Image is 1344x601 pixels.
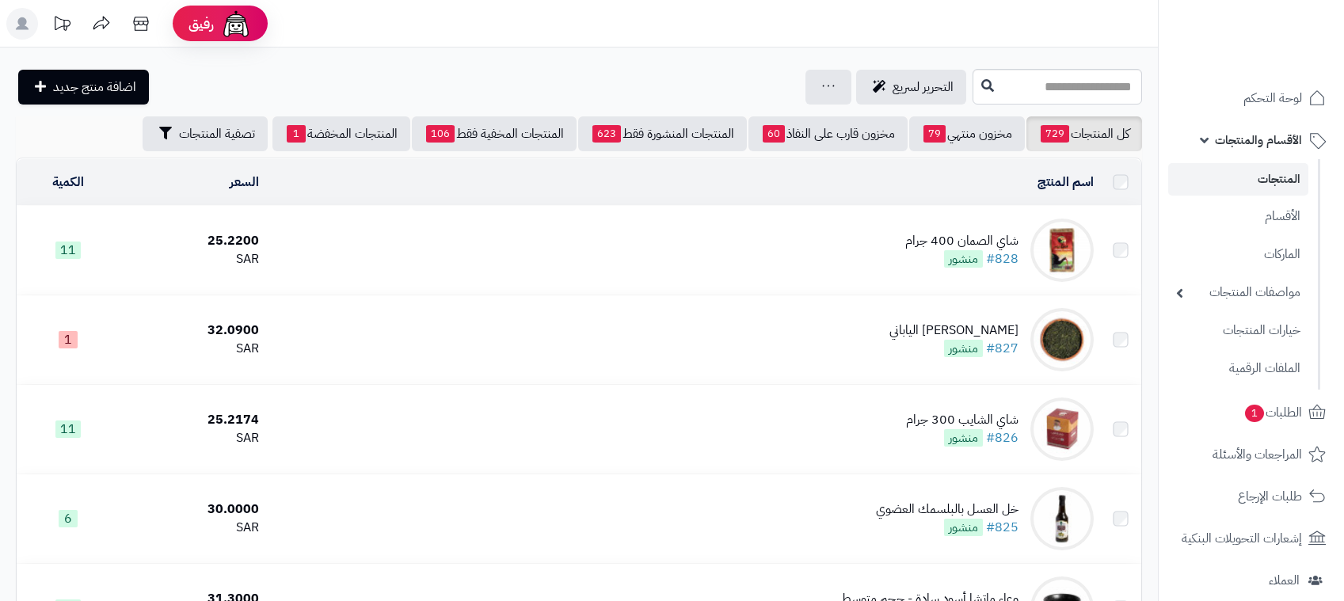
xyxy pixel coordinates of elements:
[412,116,577,151] a: المنتجات المخفية فقط106
[906,411,1018,429] div: شاي الشايب 300 جرام
[1238,485,1302,508] span: طلبات الإرجاع
[125,500,259,519] div: 30.0000
[188,14,214,33] span: رفيق
[944,340,983,357] span: منشور
[1030,308,1094,371] img: شاي جيوكورو الياباني
[1168,352,1308,386] a: الملفات الرقمية
[272,116,410,151] a: المنتجات المخفضة1
[220,8,252,40] img: ai-face.png
[986,249,1018,268] a: #828
[143,116,268,151] button: تصفية المنتجات
[426,125,455,143] span: 106
[125,232,259,250] div: 25.2200
[1168,200,1308,234] a: الأقسام
[55,420,81,438] span: 11
[986,518,1018,537] a: #825
[944,519,983,536] span: منشور
[1168,477,1334,515] a: طلبات الإرجاع
[53,78,136,97] span: اضافة منتج جديد
[1168,561,1334,599] a: العملاء
[125,250,259,268] div: SAR
[1026,116,1142,151] a: كل المنتجات729
[1168,394,1334,432] a: الطلبات1
[1168,519,1334,557] a: إشعارات التحويلات البنكية
[125,340,259,358] div: SAR
[986,428,1018,447] a: #826
[55,242,81,259] span: 11
[986,339,1018,358] a: #827
[909,116,1025,151] a: مخزون منتهي79
[905,232,1018,250] div: شاي الصمان 400 جرام
[230,173,259,192] a: السعر
[1168,314,1308,348] a: خيارات المنتجات
[856,70,966,105] a: التحرير لسريع
[1269,569,1300,591] span: العملاء
[1030,397,1094,461] img: شاي الشايب 300 جرام
[59,510,78,527] span: 6
[125,429,259,447] div: SAR
[1041,125,1069,143] span: 729
[944,250,983,268] span: منشور
[592,125,621,143] span: 623
[1168,238,1308,272] a: الماركات
[59,331,78,348] span: 1
[889,321,1018,340] div: [PERSON_NAME] الياباني
[1243,87,1302,109] span: لوحة التحكم
[1168,436,1334,474] a: المراجعات والأسئلة
[763,125,785,143] span: 60
[876,500,1018,519] div: خل العسل بالبلسمك العضوي
[748,116,908,151] a: مخزون قارب على النفاذ60
[1243,401,1302,424] span: الطلبات
[893,78,954,97] span: التحرير لسريع
[1168,79,1334,117] a: لوحة التحكم
[125,519,259,537] div: SAR
[287,125,306,143] span: 1
[1213,443,1302,466] span: المراجعات والأسئلة
[125,321,259,340] div: 32.0900
[923,125,946,143] span: 79
[1168,276,1308,310] a: مواصفات المنتجات
[1030,487,1094,550] img: خل العسل بالبلسمك العضوي
[179,124,255,143] span: تصفية المنتجات
[1215,129,1302,151] span: الأقسام والمنتجات
[944,429,983,447] span: منشور
[42,8,82,44] a: تحديثات المنصة
[1182,527,1302,550] span: إشعارات التحويلات البنكية
[1245,405,1264,422] span: 1
[1168,163,1308,196] a: المنتجات
[125,411,259,429] div: 25.2174
[578,116,747,151] a: المنتجات المنشورة فقط623
[52,173,84,192] a: الكمية
[18,70,149,105] a: اضافة منتج جديد
[1030,219,1094,282] img: شاي الصمان 400 جرام
[1038,173,1094,192] a: اسم المنتج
